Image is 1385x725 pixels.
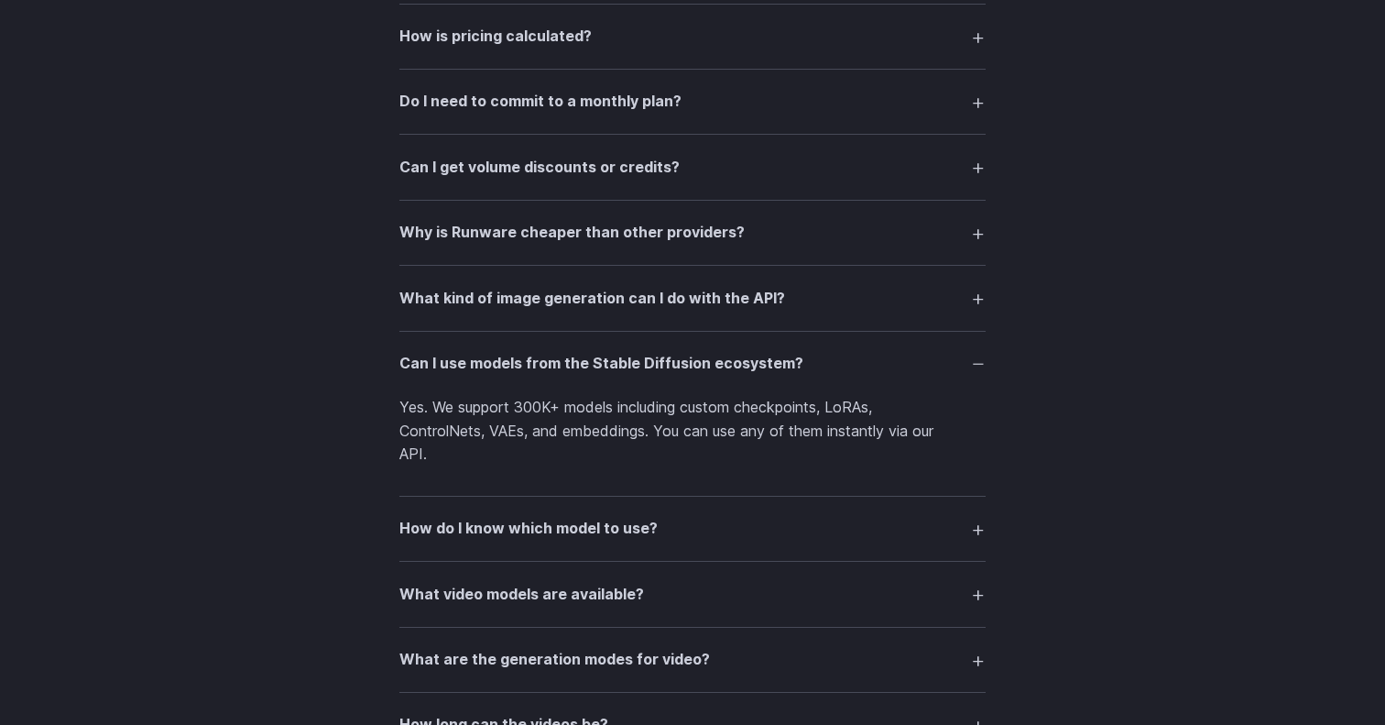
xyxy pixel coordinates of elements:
[399,583,644,607] h3: What video models are available?
[399,287,785,311] h3: What kind of image generation can I do with the API?
[399,517,658,541] h3: How do I know which model to use?
[399,84,986,119] summary: Do I need to commit to a monthly plan?
[399,577,986,611] summary: What video models are available?
[399,215,986,250] summary: Why is Runware cheaper than other providers?
[399,511,986,546] summary: How do I know which model to use?
[399,25,592,49] h3: How is pricing calculated?
[399,19,986,54] summary: How is pricing calculated?
[399,156,680,180] h3: Can I get volume discounts or credits?
[399,221,745,245] h3: Why is Runware cheaper than other providers?
[399,643,986,677] summary: What are the generation modes for video?
[399,346,986,381] summary: Can I use models from the Stable Diffusion ecosystem?
[399,90,682,114] h3: Do I need to commit to a monthly plan?
[399,280,986,315] summary: What kind of image generation can I do with the API?
[399,396,986,467] p: Yes. We support 300K+ models including custom checkpoints, LoRAs, ControlNets, VAEs, and embeddin...
[399,352,803,376] h3: Can I use models from the Stable Diffusion ecosystem?
[399,648,710,672] h3: What are the generation modes for video?
[399,149,986,184] summary: Can I get volume discounts or credits?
